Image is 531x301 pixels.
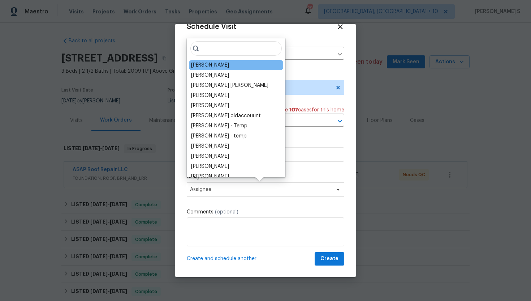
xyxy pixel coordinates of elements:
span: Create [320,254,338,263]
div: [PERSON_NAME] [PERSON_NAME] [191,82,268,89]
div: [PERSON_NAME] [191,143,229,150]
span: Create and schedule another [187,255,256,262]
div: [PERSON_NAME] [191,102,229,109]
span: Close [336,23,344,31]
span: 107 [289,107,298,113]
div: [PERSON_NAME] [191,92,229,99]
span: Assignee [190,187,332,192]
div: [PERSON_NAME] - Temp [191,122,247,130]
div: [PERSON_NAME] [191,153,229,160]
div: [PERSON_NAME] oldaccouunt [191,112,261,119]
span: There are case s for this home [267,106,344,114]
div: [PERSON_NAME] [191,62,229,69]
div: [PERSON_NAME] [191,173,229,180]
label: Comments [187,208,344,216]
div: [PERSON_NAME] - temp [191,132,247,140]
span: Schedule Visit [187,23,236,30]
div: [PERSON_NAME] [191,72,229,79]
button: Create [315,252,344,266]
span: (optional) [215,209,238,215]
div: [PERSON_NAME] [191,163,229,170]
button: Open [335,116,345,126]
